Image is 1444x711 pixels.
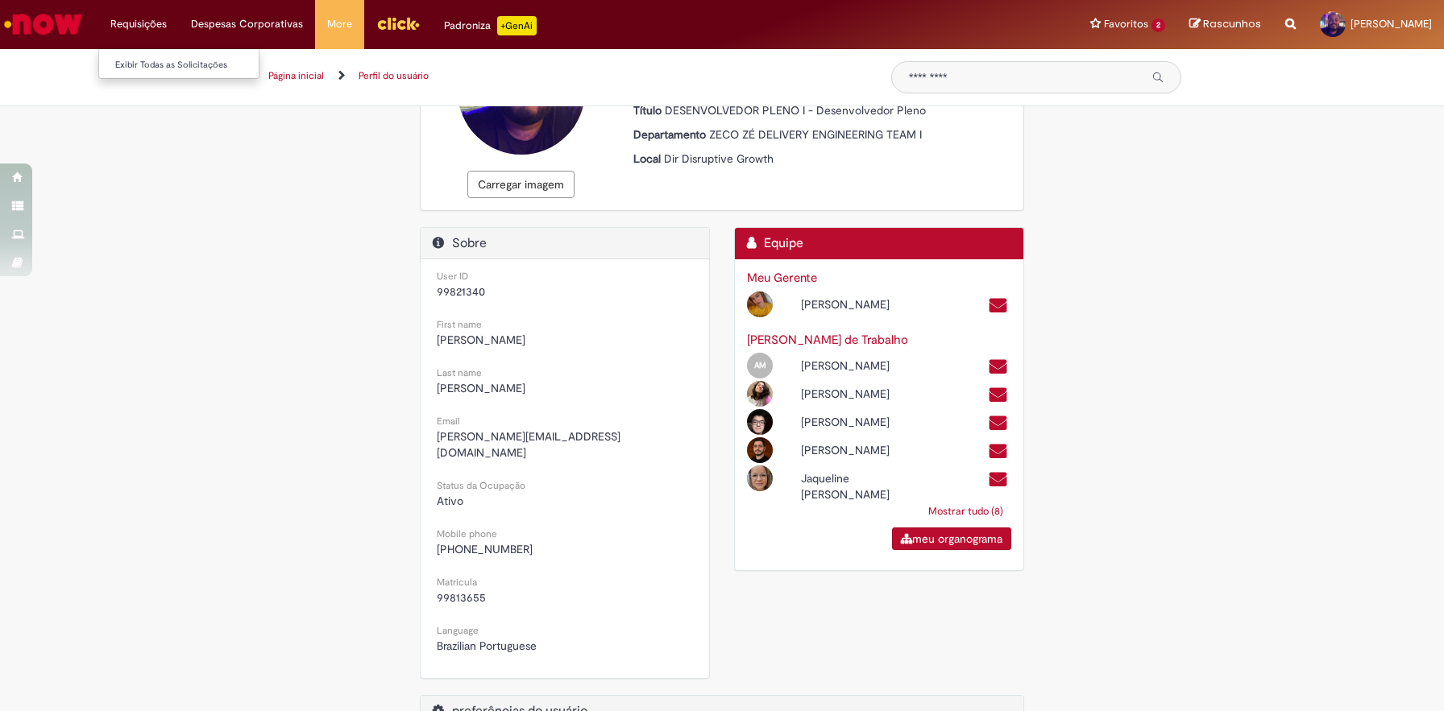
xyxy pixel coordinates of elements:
[709,127,922,142] span: ZECO ZÉ DELIVERY ENGINEERING TEAM I
[735,350,952,378] div: Open Profile: Antonio Alberto Almeida Mendes
[665,103,926,118] span: DESENVOLVEDOR PLENO I - Desenvolvedor Pleno
[633,103,665,118] strong: Título
[789,414,951,430] div: [PERSON_NAME]
[735,289,952,317] div: Open Profile: Isabella Paciullo Gomes
[437,624,479,637] small: Language
[191,16,303,32] span: Despesas Corporativas
[1189,17,1261,32] a: Rascunhos
[789,296,951,312] div: [PERSON_NAME]
[1151,19,1165,32] span: 2
[988,470,1008,489] a: Enviar um e-mail para JAQUELINE.NUNES@AB-inbev.com
[437,639,537,653] span: Brazilian Portuguese
[437,381,525,395] span: [PERSON_NAME]
[633,151,664,166] strong: Local
[633,127,709,142] strong: Departamento
[747,333,1011,347] h3: [PERSON_NAME] de Trabalho
[789,358,951,374] div: [PERSON_NAME]
[467,171,575,198] button: Carregar imagem
[988,442,1008,461] a: Enviar um e-mail para GABRIEL.MENDONCA@AB-inbev.com
[263,61,867,91] ul: Trilhas de página
[110,16,167,32] span: Requisições
[437,590,486,605] span: 99813655
[1351,17,1432,31] span: [PERSON_NAME]
[268,69,324,82] a: Página inicial
[735,435,952,463] div: Open Profile: Gabriel Garcia Pimentel Mendonca
[920,497,1011,526] a: Mostrar tudo (8)
[437,270,468,283] small: User ID
[437,494,463,508] span: Ativo
[433,236,697,251] h2: Sobre
[437,429,620,460] span: [PERSON_NAME][EMAIL_ADDRESS][DOMAIN_NAME]
[747,271,1011,285] h3: Meu Gerente
[437,415,460,428] small: Email
[988,358,1008,376] a: Enviar um e-mail para ANTONIO.MENDES@AB-inbev.com
[747,236,1011,251] h2: Equipe
[988,296,1008,315] a: Enviar um e-mail para Isabella.Gomes@ab-inbev.com
[789,442,951,458] div: [PERSON_NAME]
[735,407,952,435] div: Open Profile: Celso Takashi Morita
[359,69,429,82] a: Perfil do usuário
[437,527,497,540] small: Mobile phone
[497,16,537,35] p: +GenAi
[99,56,276,74] a: Exibir Todas as Solicitações
[789,386,951,402] div: [PERSON_NAME]
[437,479,525,492] small: Status da Ocupação
[437,542,533,556] span: [PHONE_NUMBER]
[437,366,482,379] small: Last name
[664,151,774,166] span: Dir Disruptive Growth
[437,333,525,347] span: [PERSON_NAME]
[735,378,952,407] div: Open Profile: Camila Souza Conte da Silva
[2,8,85,40] img: ServiceNow
[98,48,259,79] ul: Requisições
[376,11,420,35] img: click_logo_yellow_360x200.png
[988,414,1008,432] a: Enviar um e-mail para Celso.Morita@ab-inbev.com
[444,16,537,35] div: Padroniza
[1203,16,1261,31] span: Rascunhos
[789,470,951,502] div: Jaqueline [PERSON_NAME]
[437,576,477,589] small: Matricula
[988,386,1008,404] a: Enviar um e-mail para Camila.Conte@ab-inbev.com
[437,284,485,299] span: 99821340
[437,318,482,331] small: First name
[327,16,352,32] span: More
[892,527,1011,550] a: meu organograma
[754,360,766,370] span: AM
[735,463,952,502] div: Open Profile: Jaqueline Constantino Nunes
[1104,16,1148,32] span: Favoritos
